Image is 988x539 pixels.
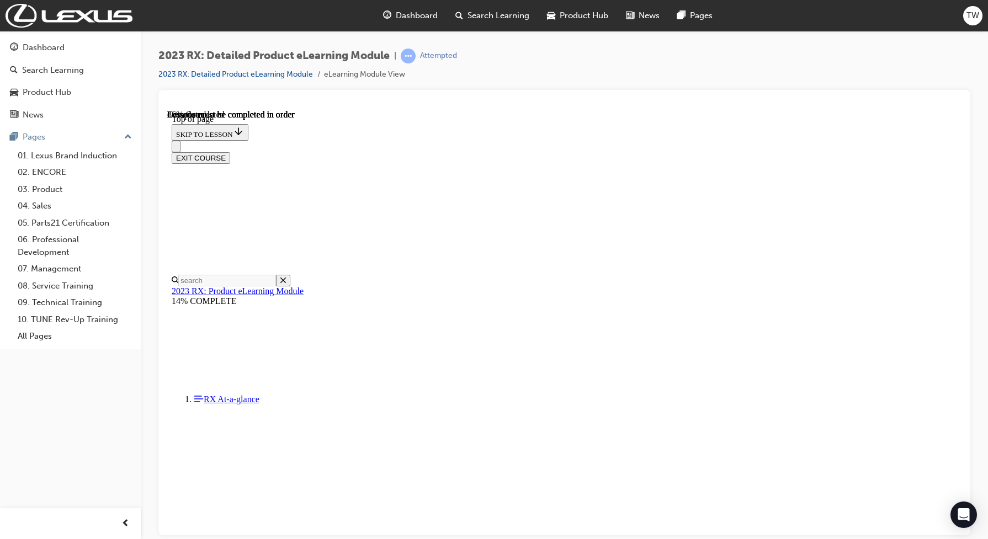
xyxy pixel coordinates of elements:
span: News [639,9,660,22]
a: 07. Management [13,260,136,277]
span: prev-icon [121,517,130,531]
span: pages-icon [677,9,686,23]
a: 2023 RX: Detailed Product eLearning Module [158,70,313,79]
div: Top of page [4,4,790,14]
a: news-iconNews [617,4,668,27]
a: 03. Product [13,181,136,198]
a: 02. ENCORE [13,164,136,181]
span: Pages [690,9,713,22]
button: Pages [4,127,136,147]
input: Search [11,165,109,177]
div: Open Intercom Messenger [950,501,977,528]
button: DashboardSearch LearningProduct HubNews [4,35,136,127]
div: Dashboard [23,41,65,54]
a: 05. Parts21 Certification [13,215,136,232]
span: TW [966,9,979,22]
span: news-icon [10,110,18,120]
a: search-iconSearch Learning [447,4,538,27]
button: TW [963,6,982,25]
span: | [394,50,396,62]
li: eLearning Module View [324,68,405,81]
img: Trak [6,4,132,28]
span: Search Learning [468,9,529,22]
div: Pages [23,131,45,143]
span: search-icon [10,66,18,76]
a: 09. Technical Training [13,294,136,311]
span: car-icon [10,88,18,98]
span: news-icon [626,9,634,23]
span: guage-icon [383,9,391,23]
span: car-icon [547,9,555,23]
a: 01. Lexus Brand Induction [13,147,136,164]
span: Product Hub [560,9,608,22]
div: News [23,109,44,121]
span: pages-icon [10,132,18,142]
a: pages-iconPages [668,4,721,27]
a: Search Learning [4,60,136,81]
a: 08. Service Training [13,277,136,295]
div: Attempted [420,51,457,61]
button: EXIT COURSE [4,42,63,54]
span: search-icon [455,9,463,23]
a: Product Hub [4,82,136,103]
button: SKIP TO LESSON [4,14,81,31]
span: up-icon [124,130,132,145]
a: Dashboard [4,38,136,58]
div: 14% COMPLETE [4,186,790,196]
div: Search Learning [22,64,84,77]
a: 06. Professional Development [13,231,136,260]
a: guage-iconDashboard [374,4,447,27]
span: learningRecordVerb_ATTEMPT-icon [401,49,416,63]
a: 04. Sales [13,198,136,215]
a: car-iconProduct Hub [538,4,617,27]
a: News [4,105,136,125]
span: guage-icon [10,43,18,53]
button: Close navigation menu [4,31,13,42]
span: Dashboard [396,9,438,22]
span: 2023 RX: Detailed Product eLearning Module [158,50,390,62]
a: All Pages [13,328,136,345]
a: 2023 RX: Product eLearning Module [4,177,136,186]
a: 10. TUNE Rev-Up Training [13,311,136,328]
div: Product Hub [23,86,71,99]
span: SKIP TO LESSON [9,20,77,29]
